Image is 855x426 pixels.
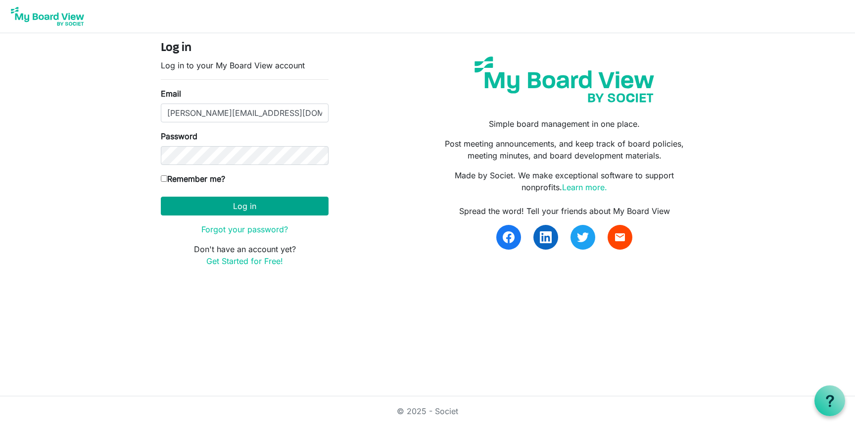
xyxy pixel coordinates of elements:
[435,118,694,130] p: Simple board management in one place.
[540,231,552,243] img: linkedin.svg
[397,406,458,416] a: © 2025 - Societ
[503,231,515,243] img: facebook.svg
[577,231,589,243] img: twitter.svg
[161,243,329,267] p: Don't have an account yet?
[161,59,329,71] p: Log in to your My Board View account
[161,173,225,185] label: Remember me?
[435,169,694,193] p: Made by Societ. We make exceptional software to support nonprofits.
[435,138,694,161] p: Post meeting announcements, and keep track of board policies, meeting minutes, and board developm...
[161,41,329,55] h4: Log in
[467,49,662,110] img: my-board-view-societ.svg
[161,130,197,142] label: Password
[161,197,329,215] button: Log in
[206,256,283,266] a: Get Started for Free!
[562,182,607,192] a: Learn more.
[161,175,167,182] input: Remember me?
[201,224,288,234] a: Forgot your password?
[608,225,632,250] a: email
[8,4,87,29] img: My Board View Logo
[161,88,181,100] label: Email
[614,231,626,243] span: email
[435,205,694,217] div: Spread the word! Tell your friends about My Board View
